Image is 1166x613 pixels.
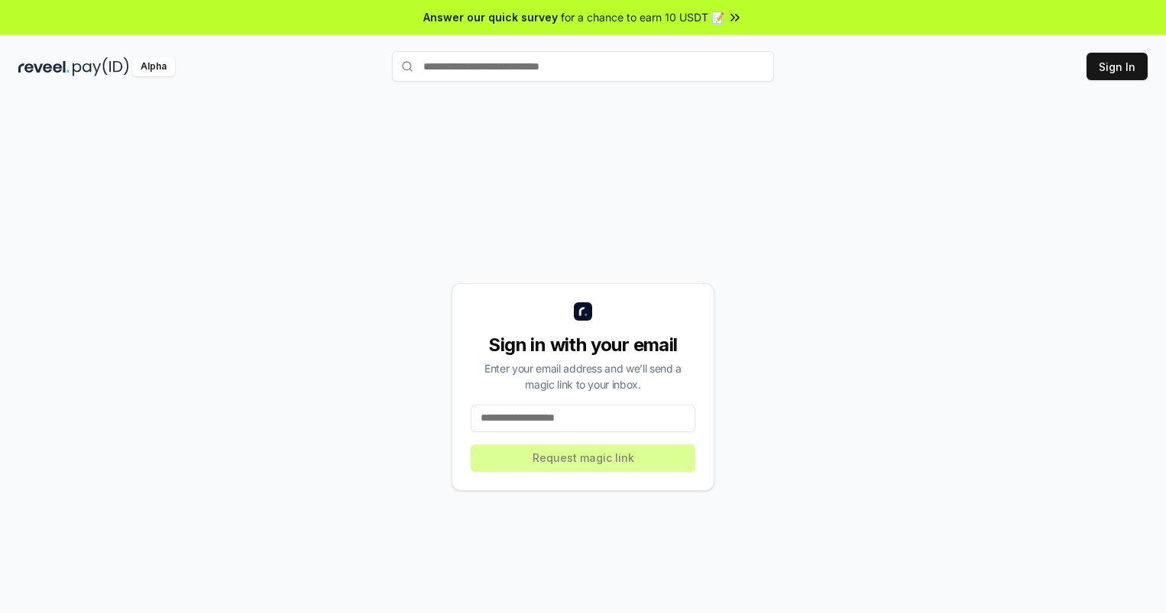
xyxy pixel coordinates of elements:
div: Sign in with your email [471,333,695,357]
img: reveel_dark [18,57,70,76]
div: Enter your email address and we’ll send a magic link to your inbox. [471,360,695,392]
button: Sign In [1087,53,1148,80]
div: Alpha [132,57,175,76]
img: logo_small [574,302,592,321]
span: Answer our quick survey [423,9,558,25]
span: for a chance to earn 10 USDT 📝 [561,9,724,25]
img: pay_id [73,57,129,76]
